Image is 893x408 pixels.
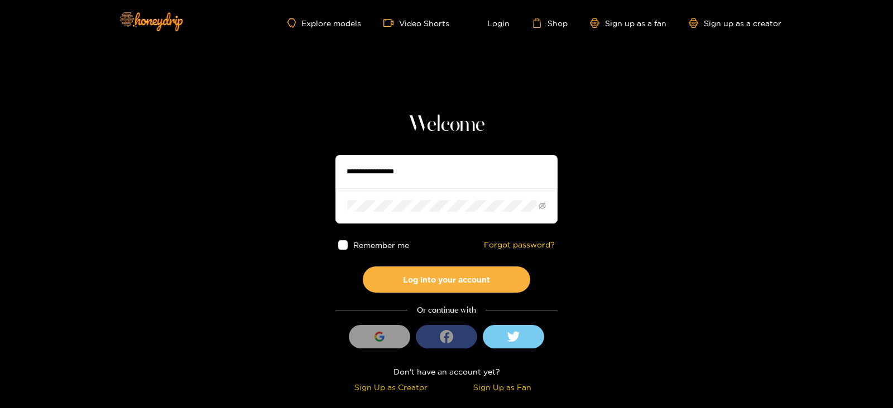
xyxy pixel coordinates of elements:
a: Sign up as a creator [689,18,781,28]
div: Don't have an account yet? [335,365,558,378]
span: eye-invisible [539,202,546,210]
button: Log into your account [363,266,530,293]
a: Shop [532,18,568,28]
h1: Welcome [335,111,558,138]
span: video-camera [383,18,399,28]
div: Sign Up as Fan [449,381,555,394]
span: Remember me [353,241,409,249]
a: Forgot password? [484,240,555,250]
div: Sign Up as Creator [338,381,444,394]
div: Or continue with [335,304,558,317]
a: Sign up as a fan [590,18,666,28]
a: Explore models [287,18,361,28]
a: Login [472,18,510,28]
a: Video Shorts [383,18,449,28]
